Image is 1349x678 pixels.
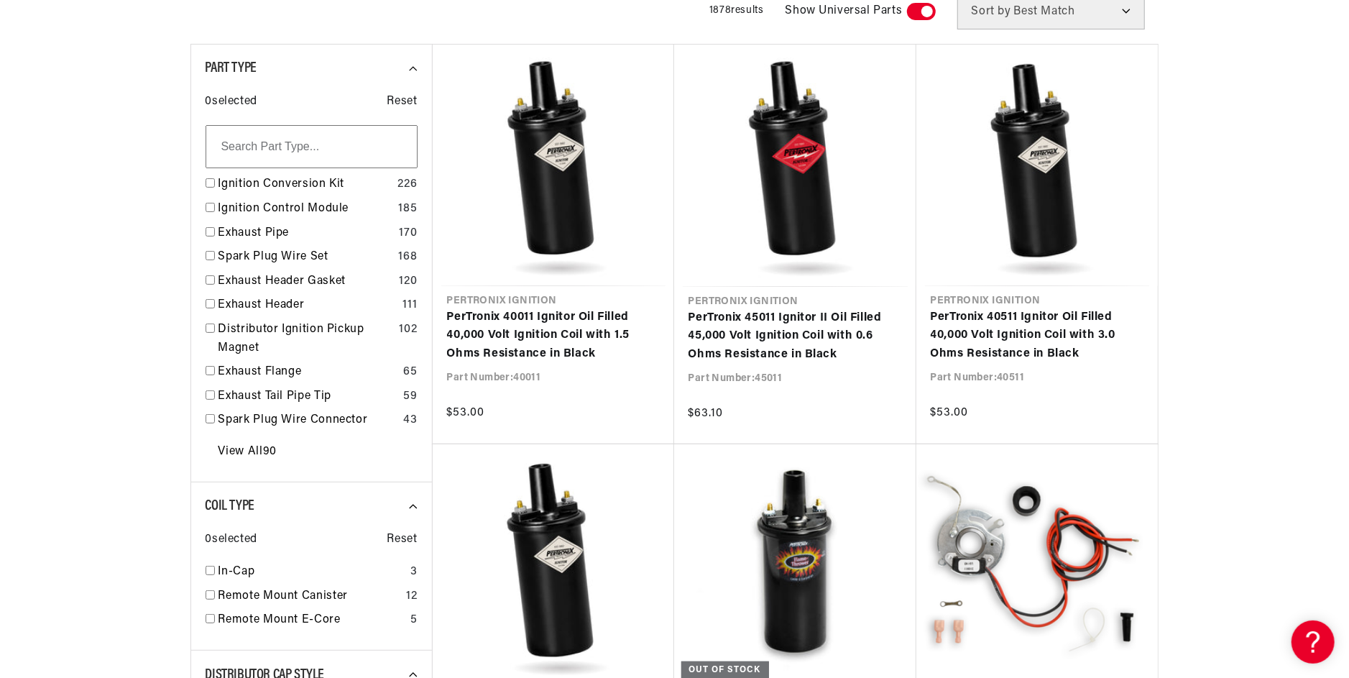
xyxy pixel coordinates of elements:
[218,321,394,357] a: Distributor Ignition Pickup Magnet
[218,443,277,462] a: View All 90
[410,563,418,582] div: 3
[406,587,417,606] div: 12
[218,388,398,406] a: Exhaust Tail Pipe Tip
[218,411,398,430] a: Spark Plug Wire Connector
[403,388,417,406] div: 59
[218,224,394,243] a: Exhaust Pipe
[689,309,902,365] a: PerTronix 45011 Ignitor II Oil Filled 45,000 Volt Ignition Coil with 0.6 Ohms Resistance in Black
[206,499,254,513] span: Coil Type
[786,2,903,21] span: Show Universal Parts
[400,321,418,339] div: 102
[931,308,1143,364] a: PerTronix 40511 Ignitor Oil Filled 40,000 Volt Ignition Coil with 3.0 Ohms Resistance in Black
[403,296,418,315] div: 111
[399,200,418,219] div: 185
[206,61,257,75] span: Part Type
[206,531,257,549] span: 0 selected
[400,272,418,291] div: 120
[447,308,660,364] a: PerTronix 40011 Ignitor Oil Filled 40,000 Volt Ignition Coil with 1.5 Ohms Resistance in Black
[218,175,392,194] a: Ignition Conversion Kit
[399,248,418,267] div: 168
[387,93,418,111] span: Reset
[218,611,405,630] a: Remote Mount E-Core
[218,296,397,315] a: Exhaust Header
[410,611,418,630] div: 5
[387,531,418,549] span: Reset
[218,587,401,606] a: Remote Mount Canister
[218,563,405,582] a: In-Cap
[403,411,417,430] div: 43
[218,363,398,382] a: Exhaust Flange
[206,125,418,168] input: Search Part Type...
[403,363,417,382] div: 65
[398,175,418,194] div: 226
[218,272,394,291] a: Exhaust Header Gasket
[218,200,393,219] a: Ignition Control Module
[972,6,1011,17] span: Sort by
[218,248,393,267] a: Spark Plug Wire Set
[206,93,257,111] span: 0 selected
[709,5,764,16] span: 1878 results
[400,224,418,243] div: 170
